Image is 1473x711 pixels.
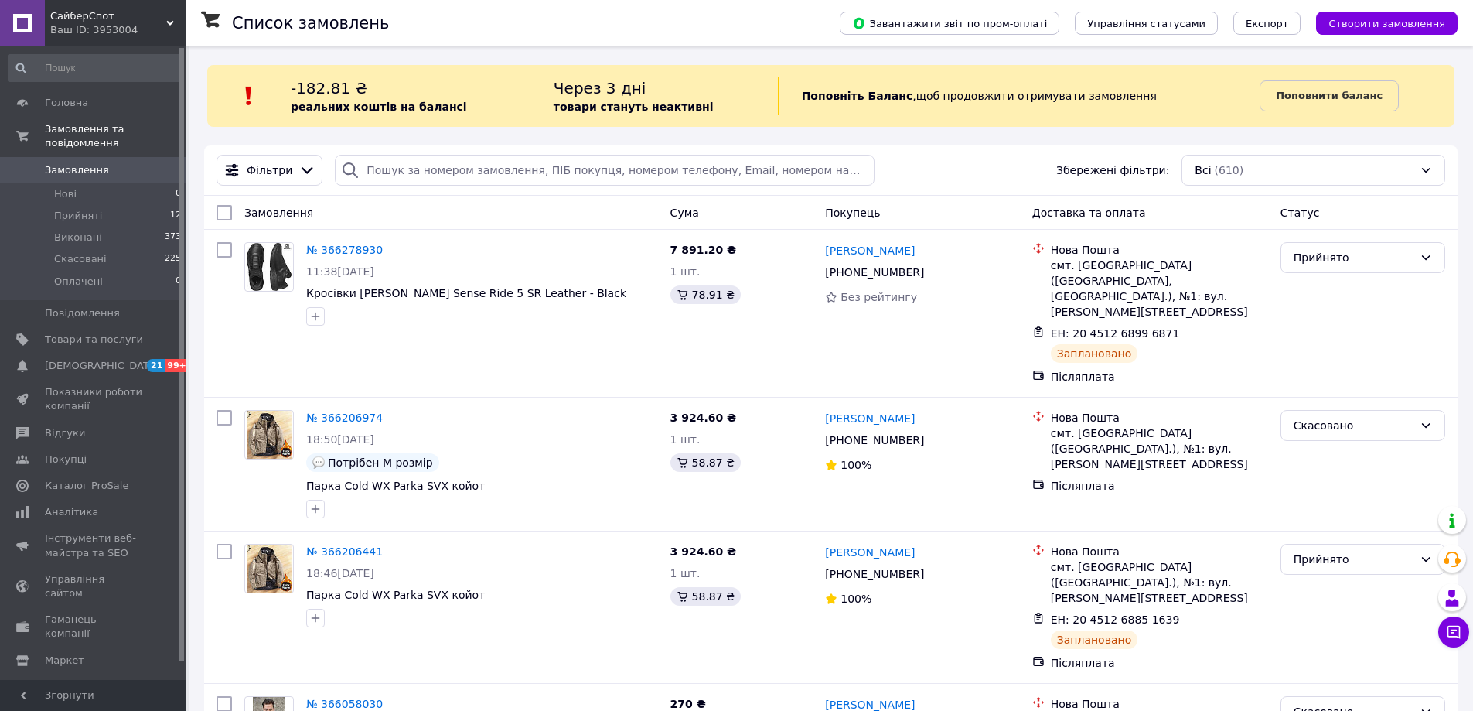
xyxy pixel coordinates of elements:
span: 1 шт. [670,265,701,278]
input: Пошук [8,54,182,82]
span: Оплачені [54,275,103,289]
span: 225 [165,252,181,266]
div: [PHONE_NUMBER] [822,429,927,451]
a: Кросівки [PERSON_NAME] Sense Ride 5 SR Leather - Black [306,287,626,299]
span: Управління сайтом [45,573,143,600]
a: № 366206441 [306,545,383,558]
a: Фото товару [244,410,294,460]
b: товари стануть неактивні [554,101,714,113]
span: 100% [840,593,871,605]
span: 0 [176,275,181,289]
span: Статус [1280,207,1320,219]
input: Пошук за номером замовлення, ПІБ покупця, номером телефону, Email, номером накладної [335,155,874,186]
span: Гаманець компанії [45,613,143,641]
div: Заплановано [1051,344,1138,363]
b: Поповнити баланс [1276,90,1383,101]
div: , щоб продовжити отримувати замовлення [778,77,1260,115]
img: Фото товару [247,411,292,459]
span: 18:50[DATE] [306,433,374,446]
div: 58.87 ₴ [670,453,741,472]
span: Каталог ProSale [45,479,128,493]
span: Всі [1195,162,1211,178]
div: Скасовано [1294,417,1413,434]
span: Головна [45,96,88,110]
a: Поповнити баланс [1260,80,1399,111]
span: 1 шт. [670,433,701,446]
a: Парка Cold WX Parka SVX койот [306,589,485,601]
img: Фото товару [247,243,292,291]
a: № 366278930 [306,244,383,256]
div: Нова Пошта [1051,544,1268,559]
span: Покупці [45,453,87,467]
span: Виконані [54,231,102,244]
span: Cума [670,207,699,219]
div: Нова Пошта [1051,242,1268,258]
span: 373 [165,231,181,244]
span: 12 [170,209,181,223]
span: Замовлення [244,207,313,219]
span: [DEMOGRAPHIC_DATA] [45,359,159,373]
span: 1 шт. [670,567,701,579]
span: Маркет [45,654,84,668]
div: смт. [GEOGRAPHIC_DATA] ([GEOGRAPHIC_DATA], [GEOGRAPHIC_DATA].), №1: вул. [PERSON_NAME][STREET_ADD... [1051,258,1268,320]
span: Нові [54,187,77,201]
span: ЕН: 20 4512 6885 1639 [1051,614,1180,626]
a: № 366206974 [306,412,383,424]
span: 100% [840,459,871,471]
span: Через 3 дні [554,79,646,97]
img: :exclamation: [237,84,261,108]
div: Прийнято [1294,551,1413,568]
div: Ваш ID: 3953004 [50,23,186,37]
span: Без рейтингу [840,291,917,303]
a: № 366058030 [306,698,383,710]
span: 0 [176,187,181,201]
div: Післяплата [1051,655,1268,671]
span: Аналітика [45,505,98,519]
span: Відгуки [45,426,85,440]
span: 3 924.60 ₴ [670,545,737,558]
span: 3 924.60 ₴ [670,412,737,424]
div: [PHONE_NUMBER] [822,261,927,283]
button: Управління статусами [1075,12,1218,35]
span: Прийняті [54,209,102,223]
span: Доставка та оплата [1032,207,1146,219]
a: [PERSON_NAME] [825,411,915,426]
span: Експорт [1246,18,1289,29]
div: Заплановано [1051,631,1138,649]
span: 99+ [165,359,190,372]
div: Післяплата [1051,369,1268,385]
button: Чат з покупцем [1438,617,1469,648]
span: 18:46[DATE] [306,567,374,579]
a: Парка Cold WX Parka SVX койот [306,480,485,492]
span: 21 [147,359,165,372]
div: Післяплата [1051,478,1268,494]
span: ЕН: 20 4512 6899 6871 [1051,327,1180,340]
div: [PHONE_NUMBER] [822,563,927,585]
span: Замовлення та повідомлення [45,122,186,150]
b: Поповніть Баланс [802,90,913,102]
span: Фільтри [247,162,292,178]
a: Створити замовлення [1301,16,1458,29]
span: -182.81 ₴ [291,79,367,97]
span: Управління статусами [1087,18,1205,29]
span: 11:38[DATE] [306,265,374,278]
span: Створити замовлення [1328,18,1445,29]
button: Експорт [1233,12,1301,35]
div: смт. [GEOGRAPHIC_DATA] ([GEOGRAPHIC_DATA].), №1: вул. [PERSON_NAME][STREET_ADDRESS] [1051,426,1268,472]
span: Скасовані [54,252,107,266]
div: 78.91 ₴ [670,285,741,304]
div: Нова Пошта [1051,410,1268,426]
div: Прийнято [1294,249,1413,266]
a: Фото товару [244,242,294,292]
span: Повідомлення [45,306,120,320]
a: [PERSON_NAME] [825,545,915,560]
span: 270 ₴ [670,698,706,710]
h1: Список замовлень [232,14,389,32]
button: Завантажити звіт по пром-оплаті [840,12,1059,35]
span: Збережені фільтри: [1056,162,1169,178]
span: Товари та послуги [45,333,143,347]
span: Завантажити звіт по пром-оплаті [852,16,1047,30]
a: Фото товару [244,544,294,593]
